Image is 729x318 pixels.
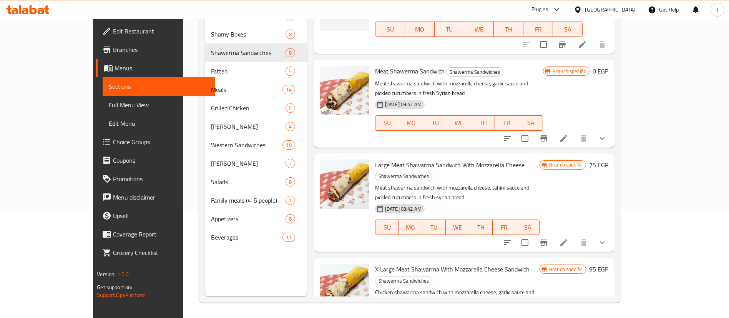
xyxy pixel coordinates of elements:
[205,228,307,246] div: Beverages11
[593,233,611,252] button: show more
[493,220,516,235] button: FR
[113,211,209,220] span: Upsell
[286,30,295,39] div: items
[375,220,399,235] button: SU
[211,140,282,150] span: Western Sandwiches
[519,115,543,131] button: SA
[286,177,295,186] div: items
[425,222,443,233] span: TU
[286,178,295,186] span: 8
[375,288,540,307] p: Chicken shawarma sandwich with mozzarella cheese, garlic sauce and pickled cucumbers in fresh Syr...
[399,115,423,131] button: MO
[438,24,461,35] span: TU
[96,170,215,188] a: Promotions
[205,43,307,62] div: Shawerma Sandwiches8
[598,134,607,143] svg: Show Choices
[519,222,536,233] span: SA
[283,86,294,93] span: 14
[103,77,215,96] a: Sections
[375,172,432,181] div: Shawerma Sandwiches
[535,37,551,53] span: Select to update
[97,282,132,292] span: Get support on:
[585,5,636,14] div: [GEOGRAPHIC_DATA]
[546,266,586,273] span: Branch specific
[516,220,540,235] button: SA
[435,22,464,37] button: TU
[286,49,295,57] span: 8
[517,235,533,251] span: Select to update
[96,40,215,59] a: Branches
[211,196,285,205] div: Family meals (4-5 people)
[535,233,553,252] button: Branch-specific-item
[526,24,550,35] span: FR
[96,206,215,225] a: Upsell
[382,205,425,213] span: [DATE] 03:42 AM
[211,67,285,76] span: Fatteh
[402,117,420,128] span: MO
[286,105,295,112] span: 5
[286,48,295,57] div: items
[205,154,307,173] div: [PERSON_NAME]2
[498,233,517,252] button: sort-choices
[472,222,490,233] span: TH
[286,68,295,75] span: 4
[375,115,399,131] button: SU
[283,142,294,149] span: 10
[517,130,533,147] span: Select to update
[113,137,209,147] span: Choice Groups
[553,35,571,54] button: Branch-specific-item
[559,134,568,143] a: Edit menu item
[113,230,209,239] span: Coverage Report
[375,159,525,171] span: Large Meat Shawarma Sandwich With Mozzarella Cheese
[211,233,282,242] span: Beverages
[205,25,307,43] div: Shamy Boxes8
[375,276,432,285] span: Shawerma Sandwiches
[286,159,295,168] div: items
[205,3,307,250] nav: Menu sections
[96,225,215,243] a: Coverage Report
[109,119,209,128] span: Edit Menu
[498,117,516,128] span: FR
[464,22,494,37] button: WE
[113,174,209,183] span: Promotions
[535,129,553,148] button: Branch-specific-item
[205,191,307,210] div: Family meals (4-5 people)1
[405,22,435,37] button: MO
[211,214,285,223] span: Appetizers
[211,177,285,186] div: Salads
[205,62,307,80] div: Fatteh4
[286,214,295,223] div: items
[496,222,513,233] span: FR
[205,80,307,99] div: Meals14
[447,68,503,77] span: Shawerma Sandwiches
[546,161,586,168] span: Branch specific
[286,123,295,130] span: 4
[109,100,209,110] span: Full Menu View
[575,129,593,148] button: delete
[286,160,295,167] span: 2
[97,269,116,279] span: Version:
[471,115,495,131] button: TH
[103,96,215,114] a: Full Menu View
[375,183,540,202] p: Meat shawarma sandwich with mozzarella cheese, tahini sauce and pickled cucumbers in fresh syrian...
[426,117,444,128] span: TU
[286,103,295,113] div: items
[109,82,209,91] span: Sections
[211,159,285,168] span: [PERSON_NAME]
[717,5,718,14] span: J
[211,159,285,168] div: Shami Rizo
[559,238,568,247] a: Edit menu item
[211,85,282,94] span: Meals
[375,263,530,275] span: X Large Meat Shawarma With Mozzarella Cheese Sandwich
[96,22,215,40] a: Edit Restaurant
[375,22,405,37] button: SU
[408,24,432,35] span: MO
[320,160,369,209] img: Large Meat Shawarma Sandwich With Mozzarella Cheese
[467,24,491,35] span: WE
[593,35,611,54] button: delete
[113,248,209,257] span: Grocery Checklist
[320,66,369,115] img: Meat Shawerma Sandwich
[320,264,369,313] img: X Large Meat Shawarma With Mozzarella Cheese Sandwich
